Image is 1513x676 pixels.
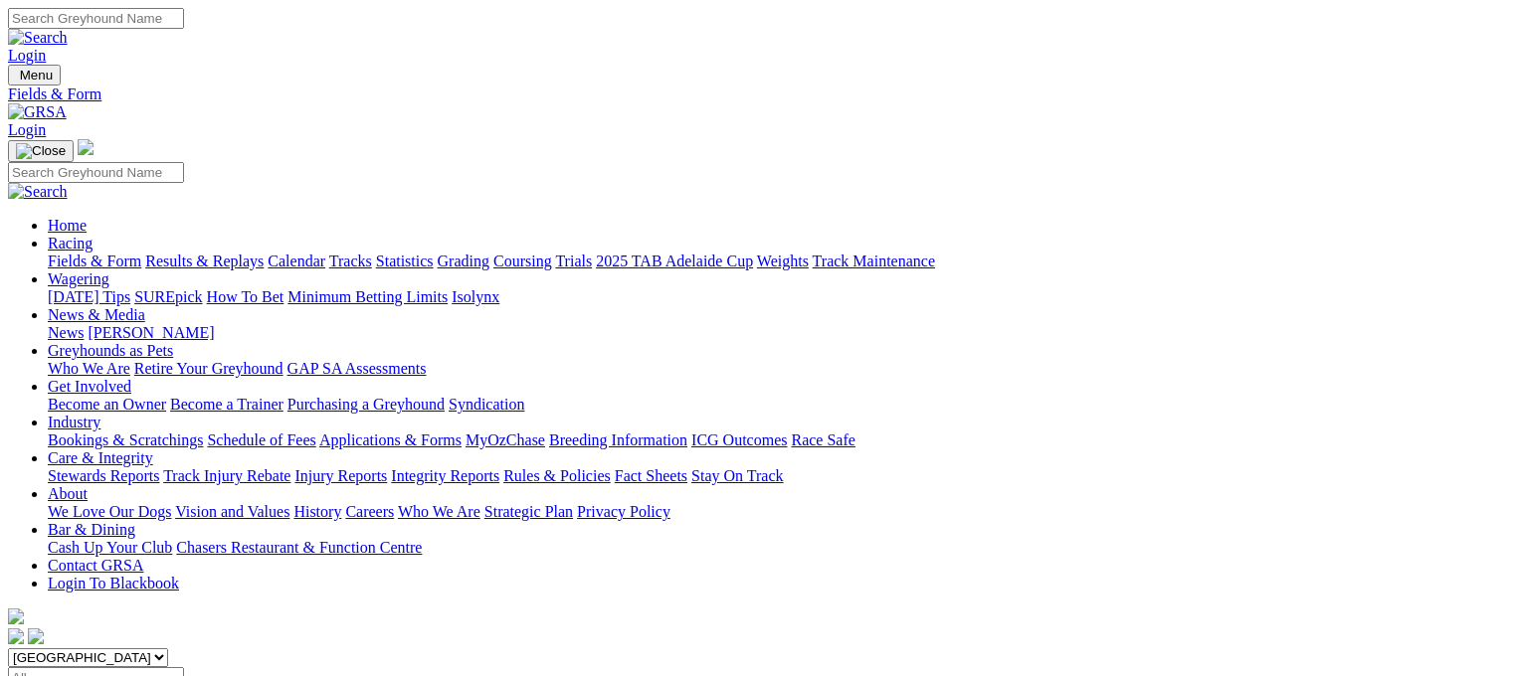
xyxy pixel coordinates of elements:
[176,539,422,556] a: Chasers Restaurant & Function Centre
[577,503,670,520] a: Privacy Policy
[48,557,143,574] a: Contact GRSA
[48,342,173,359] a: Greyhounds as Pets
[555,253,592,269] a: Trials
[329,253,372,269] a: Tracks
[48,378,131,395] a: Get Involved
[48,360,130,377] a: Who We Are
[175,503,289,520] a: Vision and Values
[48,396,166,413] a: Become an Owner
[813,253,935,269] a: Track Maintenance
[16,143,66,159] img: Close
[8,162,184,183] input: Search
[294,467,387,484] a: Injury Reports
[134,360,284,377] a: Retire Your Greyhound
[8,103,67,121] img: GRSA
[549,431,687,448] a: Breeding Information
[48,521,135,538] a: Bar & Dining
[8,65,61,85] button: Toggle navigation
[48,575,179,591] a: Login To Blackbook
[163,467,290,484] a: Track Injury Rebate
[48,503,1505,521] div: About
[207,288,284,305] a: How To Bet
[48,467,159,484] a: Stewards Reports
[8,29,68,47] img: Search
[503,467,611,484] a: Rules & Policies
[596,253,753,269] a: 2025 TAB Adelaide Cup
[8,47,46,64] a: Login
[293,503,341,520] a: History
[48,253,141,269] a: Fields & Form
[48,253,1505,270] div: Racing
[48,288,1505,306] div: Wagering
[48,396,1505,414] div: Get Involved
[449,396,524,413] a: Syndication
[207,431,315,448] a: Schedule of Fees
[20,68,53,83] span: Menu
[438,253,489,269] a: Grading
[48,217,87,234] a: Home
[48,324,84,341] a: News
[48,503,171,520] a: We Love Our Dogs
[691,431,787,448] a: ICG Outcomes
[48,270,109,287] a: Wagering
[48,324,1505,342] div: News & Media
[78,139,94,155] img: logo-grsa-white.png
[691,467,783,484] a: Stay On Track
[8,140,74,162] button: Toggle navigation
[452,288,499,305] a: Isolynx
[8,183,68,201] img: Search
[48,235,93,252] a: Racing
[48,306,145,323] a: News & Media
[48,414,100,430] a: Industry
[170,396,284,413] a: Become a Trainer
[484,503,573,520] a: Strategic Plan
[48,360,1505,378] div: Greyhounds as Pets
[48,485,88,502] a: About
[615,467,687,484] a: Fact Sheets
[48,539,172,556] a: Cash Up Your Club
[88,324,214,341] a: [PERSON_NAME]
[287,396,445,413] a: Purchasing a Greyhound
[493,253,552,269] a: Coursing
[8,608,24,624] img: logo-grsa-white.png
[287,288,448,305] a: Minimum Betting Limits
[391,467,499,484] a: Integrity Reports
[48,431,203,448] a: Bookings & Scratchings
[268,253,325,269] a: Calendar
[8,121,46,138] a: Login
[134,288,202,305] a: SUREpick
[319,431,462,448] a: Applications & Forms
[48,431,1505,449] div: Industry
[466,431,545,448] a: MyOzChase
[791,431,854,448] a: Race Safe
[287,360,427,377] a: GAP SA Assessments
[48,467,1505,485] div: Care & Integrity
[757,253,809,269] a: Weights
[48,539,1505,557] div: Bar & Dining
[345,503,394,520] a: Careers
[145,253,264,269] a: Results & Replays
[28,628,44,644] img: twitter.svg
[8,8,184,29] input: Search
[8,628,24,644] img: facebook.svg
[8,85,1505,103] a: Fields & Form
[48,288,130,305] a: [DATE] Tips
[398,503,480,520] a: Who We Are
[48,449,153,466] a: Care & Integrity
[376,253,434,269] a: Statistics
